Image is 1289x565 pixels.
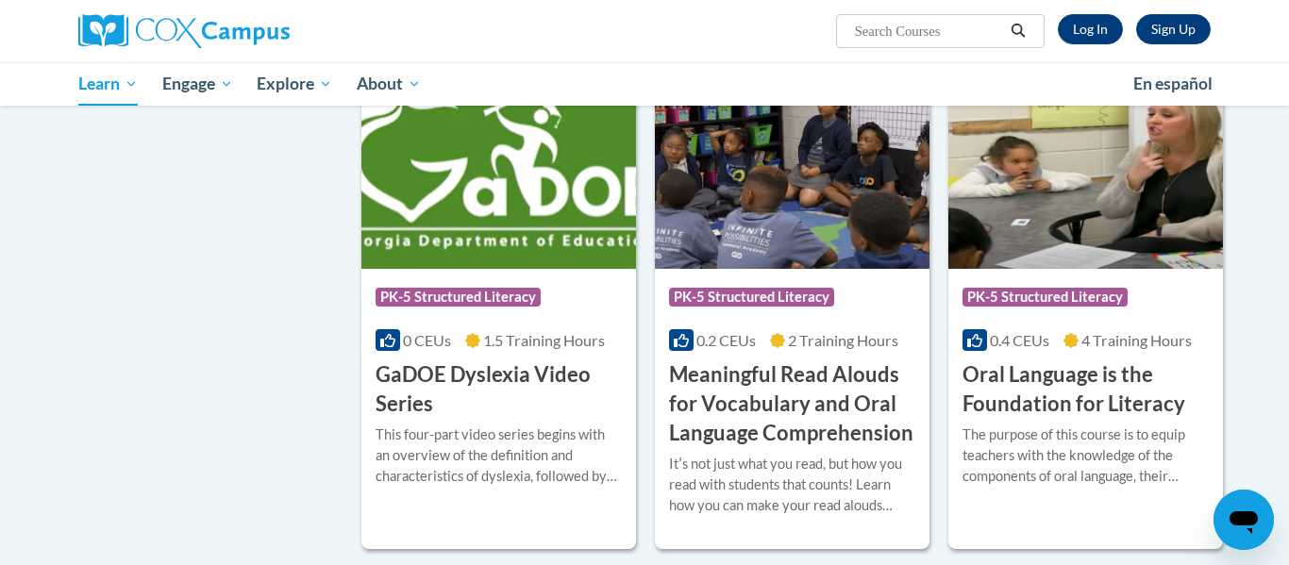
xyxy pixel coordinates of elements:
a: Engage [150,62,245,106]
h3: GaDOE Dyslexia Video Series [376,360,622,419]
div: Itʹs not just what you read, but how you read with students that counts! Learn how you can make y... [669,454,915,516]
span: PK-5 Structured Literacy [669,288,834,307]
h3: Oral Language is the Foundation for Literacy [963,360,1209,419]
a: Cox Campus [78,14,437,48]
h3: Meaningful Read Alouds for Vocabulary and Oral Language Comprehension [669,360,915,447]
div: The purpose of this course is to equip teachers with the knowledge of the components of oral lang... [963,424,1209,487]
a: Explore [244,62,344,106]
div: This four-part video series begins with an overview of the definition and characteristics of dysl... [376,424,622,487]
span: 0.2 CEUs [696,331,756,349]
input: Search Courses [853,20,1004,42]
span: Learn [78,73,138,95]
span: About [357,73,421,95]
a: Learn [66,62,150,106]
span: PK-5 Structured Literacy [963,288,1128,307]
iframe: Button to launch messaging window [1214,490,1274,550]
span: PK-5 Structured Literacy [376,288,541,307]
span: 2 Training Hours [788,331,898,349]
span: 4 Training Hours [1081,331,1192,349]
a: Register [1136,14,1211,44]
img: Cox Campus [78,14,290,48]
span: Engage [162,73,233,95]
img: Course Logo [655,76,929,269]
span: Explore [257,73,332,95]
span: 0.4 CEUs [990,331,1049,349]
a: En español [1121,64,1225,104]
img: Course Logo [948,76,1223,269]
div: Main menu [50,62,1239,106]
a: Course LogoPK-5 Structured Literacy0.2 CEUs2 Training Hours Meaningful Read Alouds for Vocabulary... [655,76,929,549]
a: Log In [1058,14,1123,44]
span: 0 CEUs [403,331,451,349]
span: En español [1133,74,1213,93]
span: 1.5 Training Hours [483,331,605,349]
a: Course LogoPK-5 Structured Literacy0.4 CEUs4 Training Hours Oral Language is the Foundation for L... [948,76,1223,549]
button: Search [1004,20,1032,42]
a: Course LogoPK-5 Structured Literacy0 CEUs1.5 Training Hours GaDOE Dyslexia Video SeriesThis four-... [361,76,636,549]
img: Course Logo [361,76,636,269]
a: About [344,62,433,106]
